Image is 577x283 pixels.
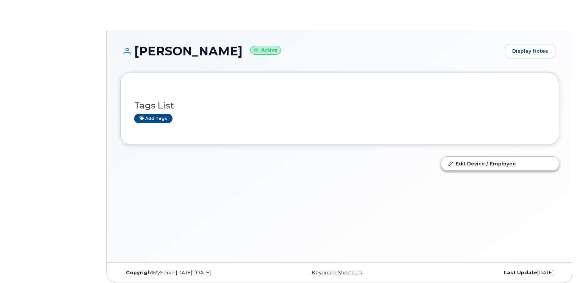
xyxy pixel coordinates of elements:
small: Active [250,46,281,55]
a: Keyboard Shortcuts [312,270,362,275]
strong: Copyright [126,270,153,275]
h3: Tags List [134,101,545,110]
div: MyServe [DATE]–[DATE] [120,270,267,276]
a: Edit Device / Employee [441,157,559,170]
a: Display Notes [505,44,555,58]
a: Add tags [134,114,172,123]
strong: Last Update [504,270,537,275]
h1: [PERSON_NAME] [120,44,501,58]
div: [DATE] [413,270,559,276]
